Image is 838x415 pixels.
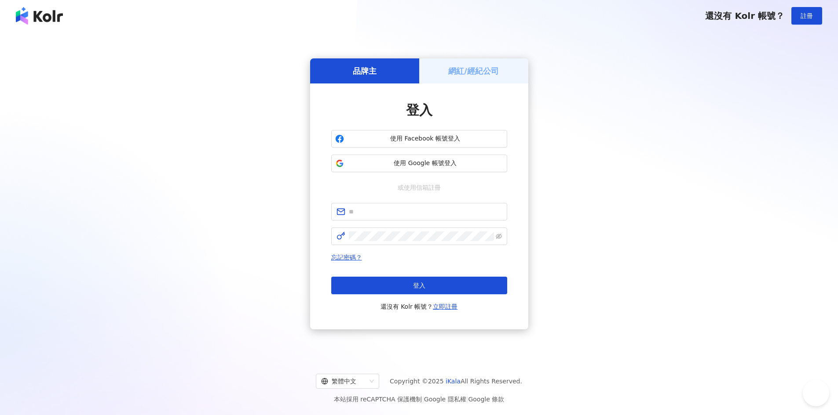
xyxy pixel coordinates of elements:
[803,380,829,406] iframe: Help Scout Beacon - Open
[496,233,502,239] span: eye-invisible
[424,396,466,403] a: Google 隱私權
[466,396,468,403] span: |
[422,396,424,403] span: |
[331,130,507,148] button: 使用 Facebook 帳號登入
[334,394,504,404] span: 本站採用 reCAPTCHA 保護機制
[348,134,503,143] span: 使用 Facebook 帳號登入
[705,11,784,21] span: 還沒有 Kolr 帳號？
[331,277,507,294] button: 登入
[353,65,377,76] h5: 品牌主
[390,376,522,386] span: Copyright © 2025 All Rights Reserved.
[381,301,458,312] span: 還沒有 Kolr 帳號？
[448,65,499,76] h5: 網紅/經紀公司
[16,7,63,25] img: logo
[801,12,813,19] span: 註冊
[321,374,366,388] div: 繁體中文
[791,7,822,25] button: 註冊
[331,155,507,172] button: 使用 Google 帳號登入
[392,183,447,192] span: 或使用信箱註冊
[348,159,503,168] span: 使用 Google 帳號登入
[446,378,461,385] a: iKala
[433,303,457,310] a: 立即註冊
[331,254,362,261] a: 忘記密碼？
[468,396,504,403] a: Google 條款
[406,102,432,118] span: 登入
[413,282,425,289] span: 登入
